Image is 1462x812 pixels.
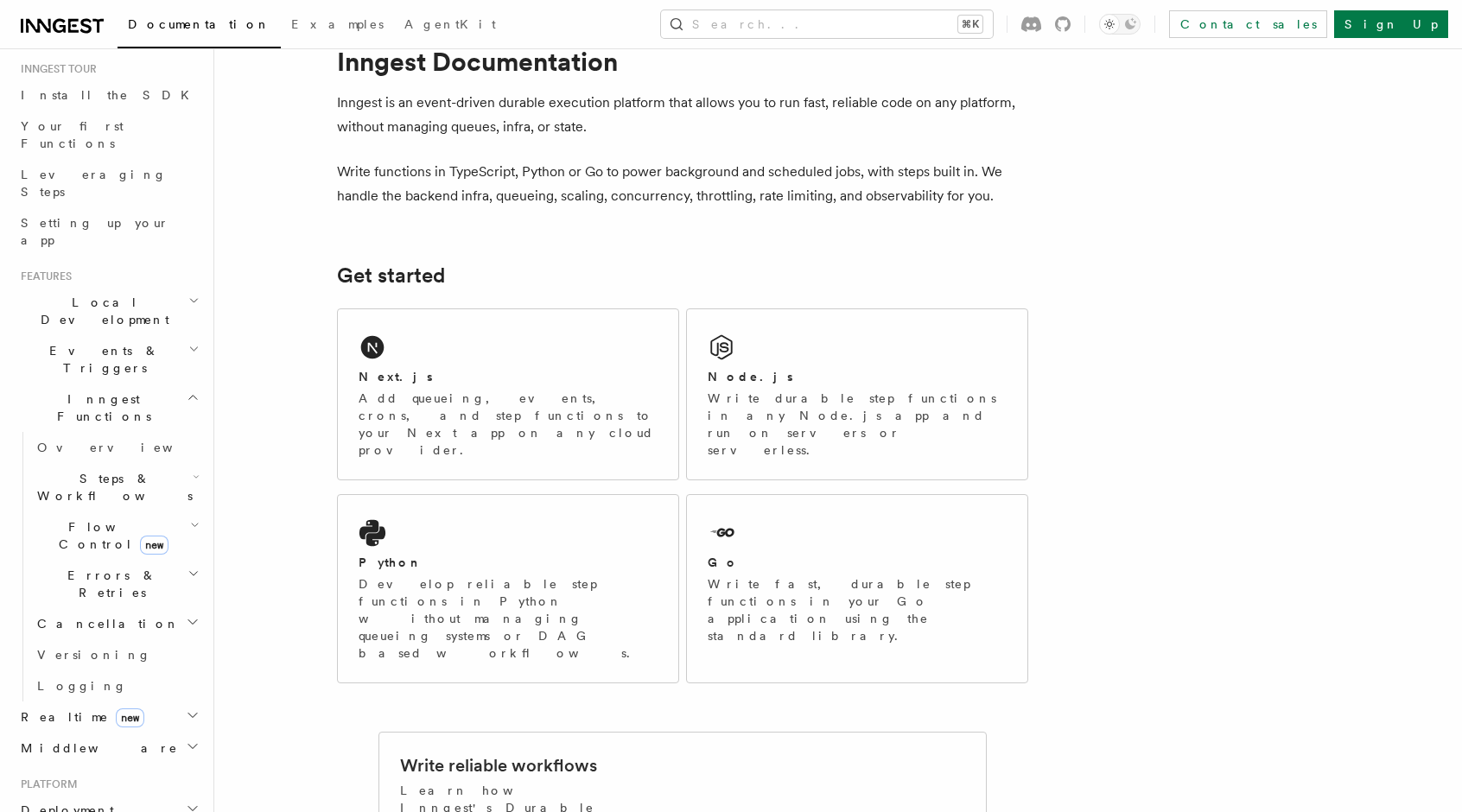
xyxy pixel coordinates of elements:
a: Documentation [118,5,281,48]
p: Develop reliable step functions in Python without managing queueing systems or DAG based workflows. [359,575,658,662]
span: Flow Control [30,518,190,553]
button: Errors & Retries [30,560,203,608]
p: Add queueing, events, crons, and step functions to your Next app on any cloud provider. [359,390,658,459]
a: Versioning [30,639,203,670]
span: Leveraging Steps [21,168,167,199]
span: Documentation [128,17,270,31]
span: AgentKit [404,17,496,31]
button: Realtimenew [14,701,203,733]
span: Middleware [14,739,178,757]
p: Write fast, durable step functions in your Go application using the standard library. [708,575,1007,644]
span: new [116,708,144,727]
a: GoWrite fast, durable step functions in your Go application using the standard library. [686,494,1028,683]
span: Logging [37,679,127,693]
span: Setting up your app [21,216,169,247]
button: Cancellation [30,608,203,639]
span: Install the SDK [21,88,200,102]
button: Toggle dark mode [1099,14,1141,35]
span: Cancellation [30,615,180,632]
a: Contact sales [1169,10,1327,38]
a: Leveraging Steps [14,159,203,207]
a: Logging [30,670,203,701]
h2: Node.js [708,368,793,385]
span: Features [14,270,72,283]
a: Next.jsAdd queueing, events, crons, and step functions to your Next app on any cloud provider. [337,308,679,480]
h2: Next.js [359,368,433,385]
a: Get started [337,263,445,288]
span: Local Development [14,294,188,328]
span: Inngest tour [14,62,97,76]
button: Middleware [14,733,203,764]
span: Platform [14,777,78,791]
span: Errors & Retries [30,567,188,601]
span: Steps & Workflows [30,470,193,504]
span: Events & Triggers [14,342,188,377]
span: Versioning [37,648,151,662]
span: Overview [37,441,215,454]
h2: Go [708,554,739,571]
button: Events & Triggers [14,335,203,384]
kbd: ⌘K [958,16,982,33]
p: Write durable step functions in any Node.js app and run on servers or serverless. [708,390,1007,459]
span: new [140,536,168,555]
p: Inngest is an event-driven durable execution platform that allows you to run fast, reliable code ... [337,91,1028,139]
button: Search...⌘K [661,10,993,38]
button: Steps & Workflows [30,463,203,511]
button: Inngest Functions [14,384,203,432]
button: Flow Controlnew [30,511,203,560]
a: Your first Functions [14,111,203,159]
span: Your first Functions [21,119,124,150]
span: Realtime [14,708,144,726]
a: AgentKit [394,5,506,47]
a: Examples [281,5,394,47]
button: Local Development [14,287,203,335]
span: Examples [291,17,384,31]
a: Setting up your app [14,207,203,256]
h2: Write reliable workflows [400,753,597,777]
p: Write functions in TypeScript, Python or Go to power background and scheduled jobs, with steps bu... [337,160,1028,208]
a: Install the SDK [14,79,203,111]
a: Sign Up [1334,10,1448,38]
a: Node.jsWrite durable step functions in any Node.js app and run on servers or serverless. [686,308,1028,480]
h1: Inngest Documentation [337,46,1028,77]
a: Overview [30,432,203,463]
a: PythonDevelop reliable step functions in Python without managing queueing systems or DAG based wo... [337,494,679,683]
div: Inngest Functions [14,432,203,701]
span: Inngest Functions [14,390,187,425]
h2: Python [359,554,423,571]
